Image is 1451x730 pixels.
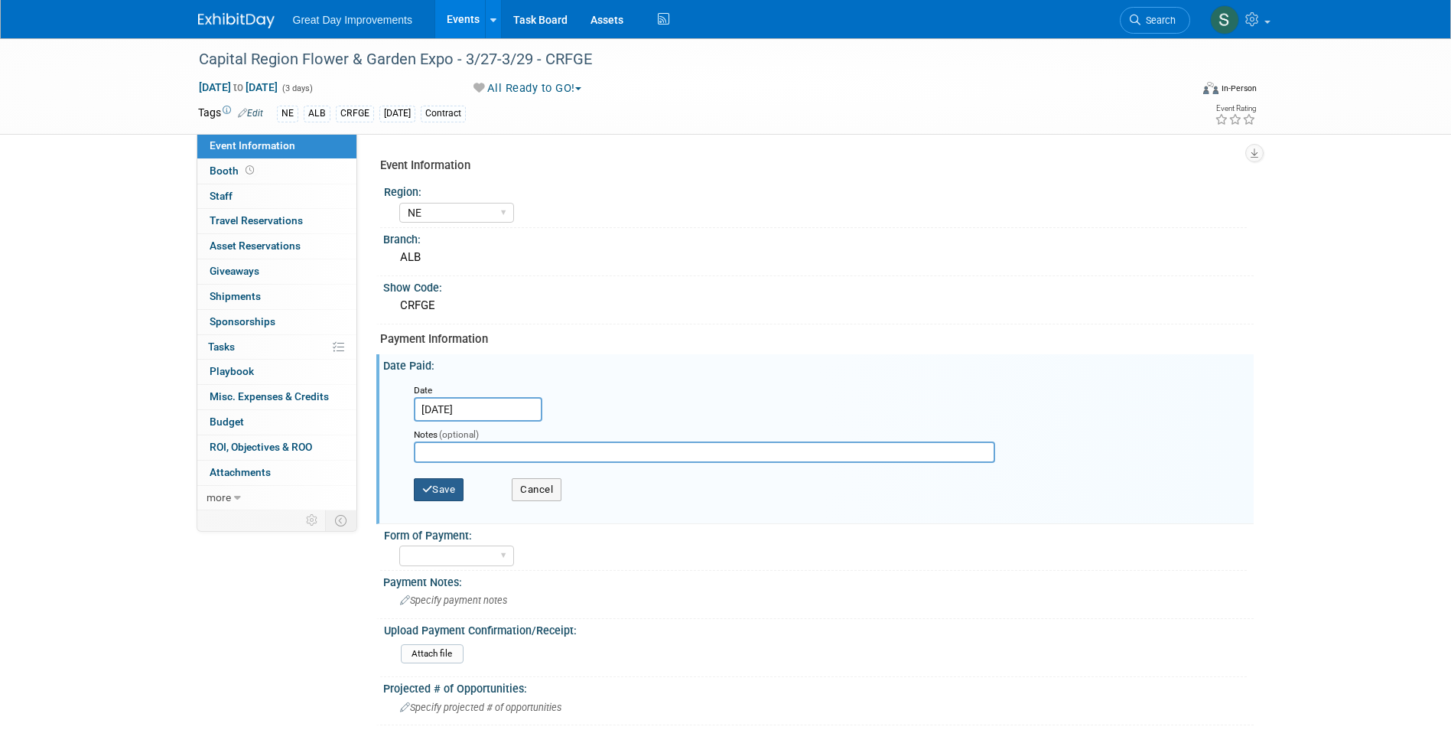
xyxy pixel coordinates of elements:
[304,106,330,122] div: ALB
[414,385,432,396] small: Date
[238,108,263,119] a: Edit
[1203,82,1218,94] img: Format-Inperson.png
[198,105,263,122] td: Tags
[293,14,412,26] span: Great Day Improvements
[197,209,356,233] a: Travel Reservations
[380,331,1242,347] div: Payment Information
[400,702,561,713] span: Specify projected # of opportunities
[197,259,356,284] a: Giveaways
[210,315,275,328] span: Sponsorships
[383,677,1254,696] div: Projected # of Opportunities:
[210,139,295,152] span: Event Information
[277,106,298,122] div: NE
[380,158,1242,174] div: Event Information
[414,429,438,440] small: Notes
[197,360,356,384] a: Playbook
[299,510,326,530] td: Personalize Event Tab Strip
[512,478,561,501] button: Cancel
[325,510,356,530] td: Toggle Event Tabs
[1120,7,1190,34] a: Search
[210,390,329,402] span: Misc. Expenses & Credits
[197,134,356,158] a: Event Information
[210,265,259,277] span: Giveaways
[210,441,312,453] span: ROI, Objectives & ROO
[384,524,1247,543] div: Form of Payment:
[468,80,587,96] button: All Ready to GO!
[197,184,356,209] a: Staff
[383,276,1254,295] div: Show Code:
[400,595,507,606] span: Specify payment notes
[197,335,356,360] a: Tasks
[1210,5,1239,34] img: Sha'Nautica Sales
[197,461,356,485] a: Attachments
[383,228,1254,247] div: Branch:
[210,214,303,226] span: Travel Reservations
[210,190,233,202] span: Staff
[336,106,374,122] div: CRFGE
[197,285,356,309] a: Shipments
[1100,80,1257,103] div: Event Format
[421,106,466,122] div: Contract
[414,478,464,501] button: Save
[194,46,1167,73] div: Capital Region Flower & Garden Expo - 3/27-3/29 - CRFGE
[197,385,356,409] a: Misc. Expenses & Credits
[384,181,1247,200] div: Region:
[383,571,1254,590] div: Payment Notes:
[242,165,257,176] span: Booth not reserved yet
[210,365,254,377] span: Playbook
[379,106,415,122] div: [DATE]
[207,491,231,504] span: more
[210,165,257,177] span: Booth
[281,83,313,93] span: (3 days)
[414,397,542,422] input: Select Date
[210,240,301,252] span: Asset Reservations
[210,416,244,428] span: Budget
[208,341,235,353] span: Tasks
[383,354,1254,373] div: Date Paid:
[197,486,356,510] a: more
[198,13,275,28] img: ExhibitDay
[384,619,1247,638] div: Upload Payment Confirmation/Receipt:
[210,466,271,478] span: Attachments
[197,159,356,184] a: Booth
[395,246,1242,269] div: ALB
[439,429,479,440] span: (optional)
[1140,15,1176,26] span: Search
[1221,83,1257,94] div: In-Person
[197,234,356,259] a: Asset Reservations
[395,294,1242,318] div: CRFGE
[198,80,278,94] span: [DATE] [DATE]
[197,435,356,460] a: ROI, Objectives & ROO
[1215,105,1256,112] div: Event Rating
[210,290,261,302] span: Shipments
[231,81,246,93] span: to
[197,410,356,435] a: Budget
[197,310,356,334] a: Sponsorships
